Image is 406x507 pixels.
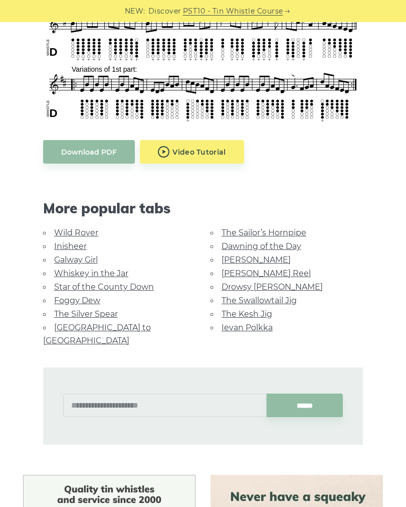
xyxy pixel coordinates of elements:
a: [PERSON_NAME] [222,255,291,265]
a: The Sailor’s Hornpipe [222,228,306,237]
a: Whiskey in the Jar [54,269,128,278]
a: Download PDF [43,140,135,164]
a: The Silver Spear [54,309,118,319]
a: Drowsy [PERSON_NAME] [222,282,323,292]
span: More popular tabs [43,200,363,217]
a: [PERSON_NAME] Reel [222,269,311,278]
a: The Swallowtail Jig [222,296,297,305]
span: NEW: [125,6,145,17]
a: Dawning of the Day [222,241,301,251]
a: Video Tutorial [140,140,244,164]
a: Star of the County Down [54,282,154,292]
a: Wild Rover [54,228,98,237]
a: PST10 - Tin Whistle Course [183,6,283,17]
a: The Kesh Jig [222,309,272,319]
a: Ievan Polkka [222,323,273,332]
span: Discover [148,6,181,17]
a: Inisheer [54,241,87,251]
a: Galway Girl [54,255,98,265]
a: Foggy Dew [54,296,100,305]
a: [GEOGRAPHIC_DATA] to [GEOGRAPHIC_DATA] [43,323,151,345]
